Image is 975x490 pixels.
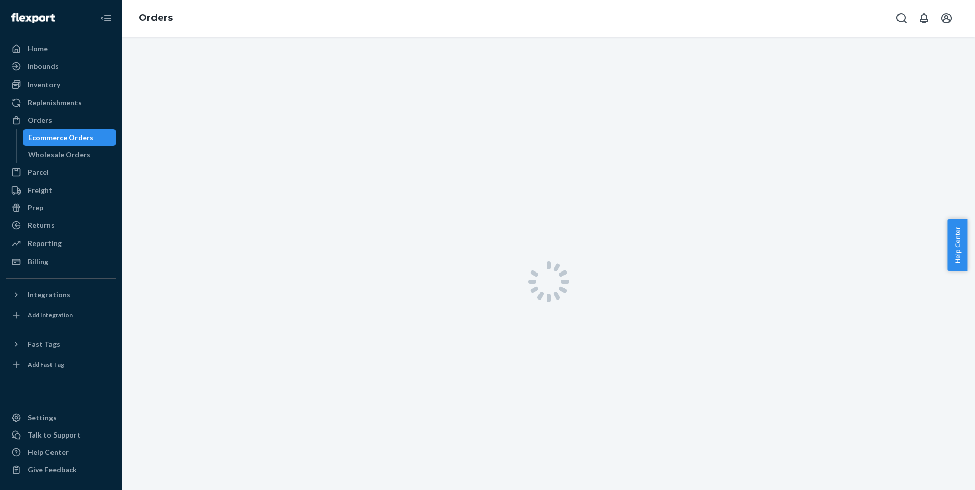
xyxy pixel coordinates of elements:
[28,203,43,213] div: Prep
[28,98,82,108] div: Replenishments
[6,427,116,443] button: Talk to Support
[6,357,116,373] a: Add Fast Tag
[28,132,93,143] div: Ecommerce Orders
[6,444,116,460] a: Help Center
[6,410,116,426] a: Settings
[6,95,116,111] a: Replenishments
[6,164,116,180] a: Parcel
[6,287,116,303] button: Integrations
[947,219,967,271] button: Help Center
[6,112,116,128] a: Orders
[891,8,912,29] button: Open Search Box
[28,61,59,71] div: Inbounds
[6,461,116,478] button: Give Feedback
[28,150,90,160] div: Wholesale Orders
[11,13,55,23] img: Flexport logo
[6,217,116,233] a: Returns
[6,76,116,93] a: Inventory
[28,167,49,177] div: Parcel
[28,257,48,267] div: Billing
[96,8,116,29] button: Close Navigation
[6,307,116,323] a: Add Integration
[28,339,60,349] div: Fast Tags
[28,115,52,125] div: Orders
[23,129,117,146] a: Ecommerce Orders
[28,360,64,369] div: Add Fast Tag
[6,254,116,270] a: Billing
[28,185,53,196] div: Freight
[131,4,181,33] ol: breadcrumbs
[139,12,173,23] a: Orders
[28,447,69,457] div: Help Center
[28,238,62,249] div: Reporting
[6,41,116,57] a: Home
[23,147,117,163] a: Wholesale Orders
[28,79,60,90] div: Inventory
[28,44,48,54] div: Home
[6,182,116,199] a: Freight
[28,220,55,230] div: Returns
[936,8,957,29] button: Open account menu
[28,465,77,475] div: Give Feedback
[6,235,116,252] a: Reporting
[6,58,116,74] a: Inbounds
[28,311,73,319] div: Add Integration
[914,8,934,29] button: Open notifications
[28,290,70,300] div: Integrations
[28,430,81,440] div: Talk to Support
[6,200,116,216] a: Prep
[28,413,57,423] div: Settings
[6,336,116,352] button: Fast Tags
